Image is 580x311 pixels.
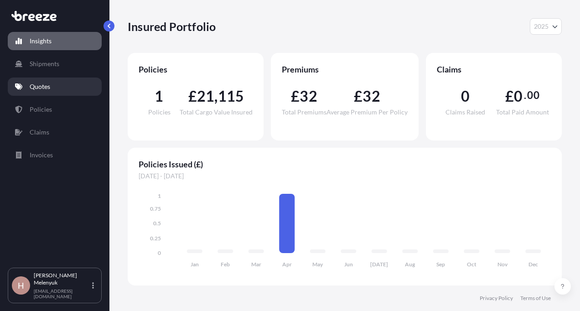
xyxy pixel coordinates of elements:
tspan: Aug [405,261,415,268]
tspan: 0 [158,249,161,256]
span: Premiums [282,64,408,75]
a: Claims [8,123,102,141]
button: Year Selector [530,18,562,35]
span: 32 [362,89,380,104]
tspan: Apr [282,261,292,268]
a: Privacy Policy [480,295,513,302]
span: Policies Issued (£) [139,159,551,170]
tspan: 0.25 [150,235,161,242]
span: 0 [514,89,523,104]
span: Policies [148,109,171,115]
span: Claims [437,64,551,75]
span: 2025 [534,22,549,31]
p: Invoices [30,150,53,160]
span: £ [188,89,197,104]
p: Claims [30,128,49,137]
span: £ [505,89,514,104]
a: Quotes [8,78,102,96]
span: 1 [155,89,163,104]
span: 00 [527,92,539,99]
tspan: Sep [436,261,445,268]
tspan: 0.5 [153,220,161,227]
tspan: Mar [251,261,261,268]
span: 115 [218,89,244,104]
tspan: Feb [221,261,230,268]
span: 32 [300,89,317,104]
span: Total Cargo Value Insured [180,109,253,115]
a: Invoices [8,146,102,164]
span: Claims Raised [445,109,485,115]
span: Total Premiums [282,109,326,115]
tspan: Oct [467,261,476,268]
span: Policies [139,64,253,75]
tspan: 0.75 [150,205,161,212]
tspan: Nov [497,261,508,268]
a: Policies [8,100,102,119]
p: [EMAIL_ADDRESS][DOMAIN_NAME] [34,288,90,299]
span: Total Paid Amount [496,109,549,115]
tspan: Jan [191,261,199,268]
span: H [18,281,24,290]
a: Insights [8,32,102,50]
tspan: [DATE] [370,261,388,268]
span: £ [291,89,300,104]
tspan: May [312,261,323,268]
span: 21 [197,89,214,104]
span: £ [354,89,362,104]
p: Shipments [30,59,59,68]
a: Terms of Use [520,295,551,302]
tspan: 1 [158,192,161,199]
p: Insured Portfolio [128,19,216,34]
span: 0 [461,89,470,104]
span: Average Premium Per Policy [326,109,408,115]
span: , [214,89,217,104]
p: Policies [30,105,52,114]
tspan: Jun [344,261,353,268]
span: . [524,92,526,99]
tspan: Dec [528,261,538,268]
a: Shipments [8,55,102,73]
p: Quotes [30,82,50,91]
p: Insights [30,36,52,46]
p: [PERSON_NAME] Melenyuk [34,272,90,286]
span: [DATE] - [DATE] [139,171,551,181]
